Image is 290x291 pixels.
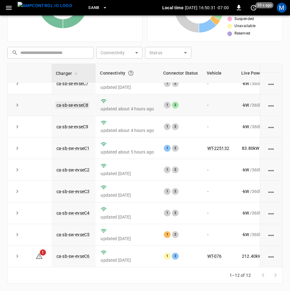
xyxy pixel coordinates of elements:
[56,167,89,172] a: ca-sb-sw-evseC2
[56,81,88,86] a: ca-sb-se-evseC7
[237,64,283,83] th: Live Power
[172,145,179,152] div: 2
[242,167,278,173] div: / 360 kW
[202,224,237,246] td: -
[56,124,88,129] a: ca-sb-se-evseC9
[172,188,179,195] div: 2
[13,230,22,239] button: expand row
[56,189,89,194] a: ca-sb-sw-evseC3
[101,149,154,155] p: updated about 5 hours ago
[88,4,99,11] span: SanB
[242,145,278,151] div: / 360 kW
[162,5,184,11] p: Local time
[56,232,89,237] a: ca-sb-sw-evseC5
[202,73,237,94] td: -
[207,254,222,259] a: WT-076
[202,64,237,83] th: Vehicle
[202,203,237,224] td: -
[13,100,22,110] button: expand row
[242,124,249,130] p: - kW
[242,253,262,259] p: 212.40 kW
[207,146,229,151] a: WT-225132
[101,127,154,133] p: updated about 4 hours ago
[172,210,179,216] div: 2
[164,253,171,260] div: 1
[242,80,278,87] div: / 360 kW
[267,253,275,259] div: action cell options
[242,80,249,87] p: - kW
[164,188,171,195] div: 1
[56,70,80,77] span: Charger
[267,59,275,65] div: action cell options
[100,68,155,79] div: Connectivity
[101,106,154,112] p: updated about 4 hours ago
[13,122,22,131] button: expand row
[242,102,249,108] p: - kW
[172,80,179,87] div: 2
[202,94,237,116] td: -
[172,253,179,260] div: 2
[56,211,89,215] a: ca-sb-sw-evseC4
[101,84,154,90] p: updated [DATE]
[230,272,251,278] p: 1–12 of 12
[267,188,275,195] div: action cell options
[164,123,171,130] div: 1
[234,16,254,22] span: Suspended
[242,145,259,151] p: 83.80 kW
[164,166,171,173] div: 1
[242,102,278,108] div: / 360 kW
[101,192,154,198] p: updated [DATE]
[13,144,22,153] button: expand row
[172,102,179,109] div: 2
[55,101,89,109] a: ca-sb-se-evseC8
[13,79,22,88] button: expand row
[13,208,22,218] button: expand row
[267,124,275,130] div: action cell options
[13,252,22,261] button: expand row
[202,181,237,202] td: -
[56,146,89,151] a: ca-sb-sw-evseC1
[164,210,171,216] div: 1
[164,231,171,238] div: 1
[267,210,275,216] div: action cell options
[242,232,278,238] div: / 360 kW
[101,170,154,177] p: updated [DATE]
[172,166,179,173] div: 2
[18,2,72,10] img: ampcontrol.io logo
[172,231,179,238] div: 2
[86,2,110,14] button: SanB
[13,165,22,174] button: expand row
[40,249,46,256] span: 1
[242,188,278,195] div: / 360 kW
[277,3,287,13] div: profile-icon
[101,214,154,220] p: updated [DATE]
[56,254,89,259] a: ca-sb-sw-evseC6
[255,2,274,8] span: 20 s ago
[242,167,249,173] p: - kW
[13,187,22,196] button: expand row
[164,102,171,109] div: 1
[242,232,249,238] p: - kW
[249,3,259,13] button: set refresh interval
[101,236,154,242] p: updated [DATE]
[267,167,275,173] div: action cell options
[267,145,275,151] div: action cell options
[35,253,43,258] a: 1
[101,257,154,263] p: updated [DATE]
[267,80,275,87] div: action cell options
[234,31,250,37] span: Reserved
[242,188,249,195] p: - kW
[159,64,202,83] th: Connector Status
[125,68,136,79] button: Connection between the charger and our software.
[202,116,237,137] td: -
[242,210,278,216] div: / 360 kW
[242,124,278,130] div: / 360 kW
[242,210,249,216] p: - kW
[242,253,278,259] div: / 360 kW
[234,23,255,29] span: Unavailable
[164,80,171,87] div: 1
[172,123,179,130] div: 2
[164,145,171,152] div: 1
[202,159,237,181] td: -
[185,5,229,11] p: [DATE] 16:50:31 -07:00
